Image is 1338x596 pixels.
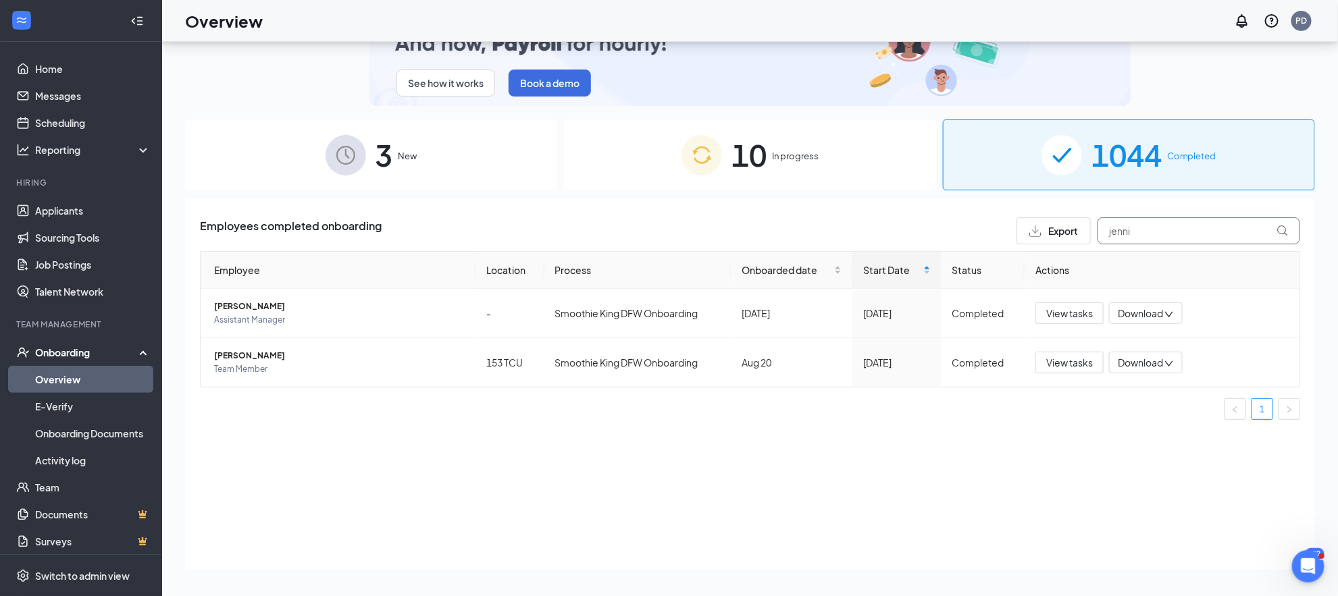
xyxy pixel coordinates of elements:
[214,300,465,313] span: [PERSON_NAME]
[214,362,465,376] span: Team Member
[475,338,544,387] td: 153 TCU
[214,349,465,362] span: [PERSON_NAME]
[1118,356,1163,370] span: Download
[35,474,151,501] a: Team
[1046,355,1093,370] span: View tasks
[952,355,1014,370] div: Completed
[1164,359,1174,369] span: down
[35,224,151,251] a: Sourcing Tools
[942,252,1025,289] th: Status
[1164,310,1174,319] span: down
[201,252,475,289] th: Employee
[35,251,151,278] a: Job Postings
[1279,398,1300,420] button: right
[35,346,139,359] div: Onboarding
[1035,302,1104,324] button: View tasks
[863,306,930,321] div: [DATE]
[863,263,920,277] span: Start Date
[130,14,144,28] svg: Collapse
[15,13,28,27] svg: WorkstreamLogo
[863,355,930,370] div: [DATE]
[1167,149,1216,163] span: Completed
[35,143,151,157] div: Reporting
[1231,406,1239,414] span: left
[214,313,465,327] span: Assistant Manager
[35,82,151,109] a: Messages
[35,393,151,420] a: E-Verify
[185,9,263,32] h1: Overview
[1046,306,1093,321] span: View tasks
[16,346,30,359] svg: UserCheck
[742,355,842,370] div: Aug 20
[376,132,393,178] span: 3
[16,569,30,583] svg: Settings
[35,501,151,528] a: DocumentsCrown
[35,109,151,136] a: Scheduling
[1048,226,1078,236] span: Export
[1118,306,1163,321] span: Download
[1035,352,1104,373] button: View tasks
[16,177,148,188] div: Hiring
[16,319,148,330] div: Team Management
[1025,252,1300,289] th: Actions
[544,289,731,338] td: Smoothie King DFW Onboarding
[772,149,819,163] span: In progress
[1296,15,1308,26] div: PD
[35,197,151,224] a: Applicants
[200,217,382,244] span: Employees completed onboarding
[475,252,544,289] th: Location
[1234,13,1250,29] svg: Notifications
[742,263,831,277] span: Onboarded date
[1264,13,1280,29] svg: QuestionInfo
[1285,406,1293,414] span: right
[1098,217,1300,244] input: Search by Name, Job Posting, or Process
[544,252,731,289] th: Process
[1292,550,1324,583] iframe: Intercom live chat
[35,278,151,305] a: Talent Network
[16,143,30,157] svg: Analysis
[544,338,731,387] td: Smoothie King DFW Onboarding
[1225,398,1246,420] button: left
[35,569,130,583] div: Switch to admin view
[742,306,842,321] div: [DATE]
[1252,399,1272,419] a: 1
[35,447,151,474] a: Activity log
[1225,398,1246,420] li: Previous Page
[731,252,852,289] th: Onboarded date
[35,366,151,393] a: Overview
[952,306,1014,321] div: Completed
[731,132,767,178] span: 10
[509,70,591,97] button: Book a demo
[35,528,151,555] a: SurveysCrown
[35,55,151,82] a: Home
[1252,398,1273,420] li: 1
[35,420,151,447] a: Onboarding Documents
[1306,548,1324,560] div: 192
[1017,217,1091,244] button: Export
[396,70,495,97] button: See how it works
[398,149,417,163] span: New
[1279,398,1300,420] li: Next Page
[1091,132,1162,178] span: 1044
[475,289,544,338] td: -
